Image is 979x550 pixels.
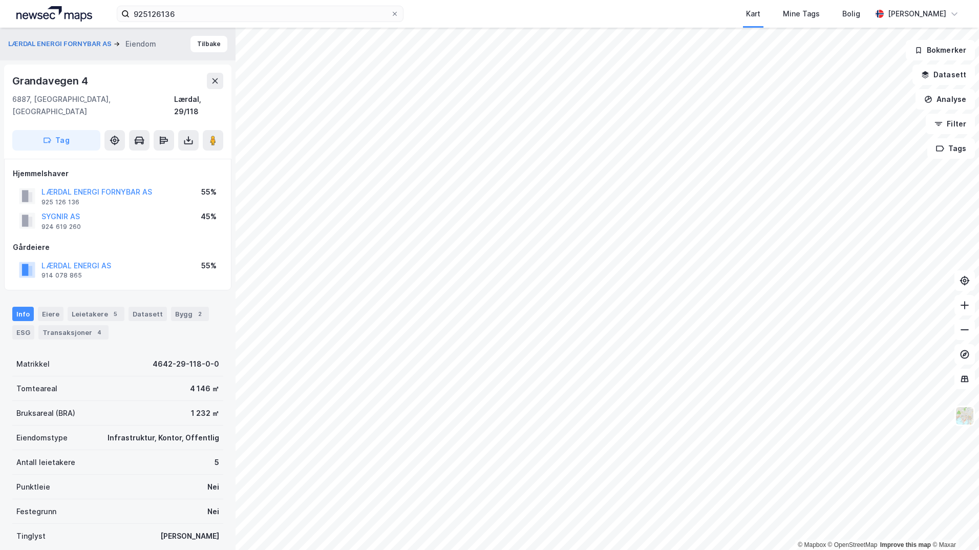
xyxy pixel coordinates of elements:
button: Filter [926,114,975,134]
div: Matrikkel [16,358,50,370]
div: Tomteareal [16,383,57,395]
div: 4 146 ㎡ [190,383,219,395]
div: Kart [746,8,760,20]
input: Søk på adresse, matrikkel, gårdeiere, leietakere eller personer [130,6,391,22]
div: Nei [207,481,219,493]
div: Transaksjoner [38,325,109,340]
div: Grandavegen 4 [12,73,90,89]
div: 45% [201,210,217,223]
div: Hjemmelshaver [13,167,223,180]
div: 924 619 260 [41,223,81,231]
div: Eiendomstype [16,432,68,444]
button: Bokmerker [906,40,975,60]
div: [PERSON_NAME] [160,530,219,542]
div: Punktleie [16,481,50,493]
div: Kontrollprogram for chat [928,501,979,550]
button: Datasett [912,65,975,85]
a: Improve this map [880,541,931,548]
div: [PERSON_NAME] [888,8,946,20]
button: Analyse [916,89,975,110]
img: logo.a4113a55bc3d86da70a041830d287a7e.svg [16,6,92,22]
div: 6887, [GEOGRAPHIC_DATA], [GEOGRAPHIC_DATA] [12,93,174,118]
div: Leietakere [68,307,124,321]
div: Nei [207,505,219,518]
div: Antall leietakere [16,456,75,469]
div: Bygg [171,307,209,321]
div: Bruksareal (BRA) [16,407,75,419]
img: Z [955,406,974,426]
div: 2 [195,309,205,319]
div: Eiere [38,307,63,321]
div: Infrastruktur, Kontor, Offentlig [108,432,219,444]
div: Tinglyst [16,530,46,542]
div: 55% [201,260,217,272]
div: 4 [94,327,104,337]
div: 914 078 865 [41,271,82,280]
iframe: Chat Widget [928,501,979,550]
div: Lærdal, 29/118 [174,93,223,118]
button: LÆRDAL ENERGI FORNYBAR AS [8,39,114,49]
div: Eiendom [125,38,156,50]
div: Info [12,307,34,321]
div: Datasett [129,307,167,321]
div: 4642-29-118-0-0 [153,358,219,370]
button: Tag [12,130,100,151]
div: Bolig [842,8,860,20]
div: Gårdeiere [13,241,223,253]
div: Festegrunn [16,505,56,518]
a: OpenStreetMap [828,541,878,548]
button: Tags [927,138,975,159]
div: 925 126 136 [41,198,79,206]
div: ESG [12,325,34,340]
div: 5 [215,456,219,469]
div: Mine Tags [783,8,820,20]
div: 1 232 ㎡ [191,407,219,419]
div: 55% [201,186,217,198]
div: 5 [110,309,120,319]
button: Tilbake [190,36,227,52]
a: Mapbox [798,541,826,548]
